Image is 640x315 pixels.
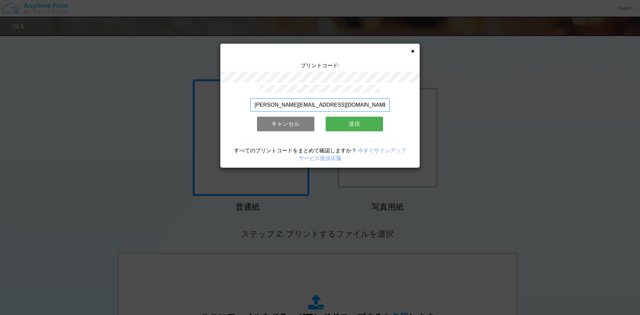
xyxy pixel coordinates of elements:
[250,98,390,112] input: メールアドレス
[326,117,383,131] button: 送信
[299,155,341,161] a: サービス提供店舗
[358,148,406,153] a: 今すぐサインアップ
[234,148,357,153] span: すべてのプリントコードをまとめて確認しますか？
[301,63,339,68] span: プリントコード:
[257,117,314,131] button: キャンセル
